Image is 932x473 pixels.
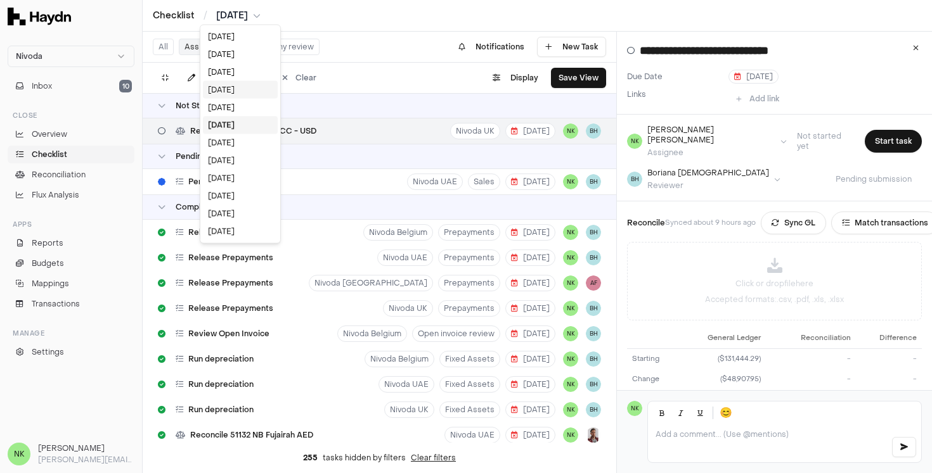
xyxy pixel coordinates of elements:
div: [DATE] [203,152,278,170]
div: [DATE] [203,46,278,63]
div: [DATE] [203,99,278,117]
div: [DATE] [203,117,278,134]
div: [DATE] [203,187,278,205]
div: [DATE] [203,81,278,99]
div: [DATE] [203,223,278,241]
div: [DATE] [203,170,278,187]
div: [DATE] [203,63,278,81]
div: [DATE] [203,28,278,46]
div: [DATE] [203,205,278,223]
div: [DATE] [203,134,278,152]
